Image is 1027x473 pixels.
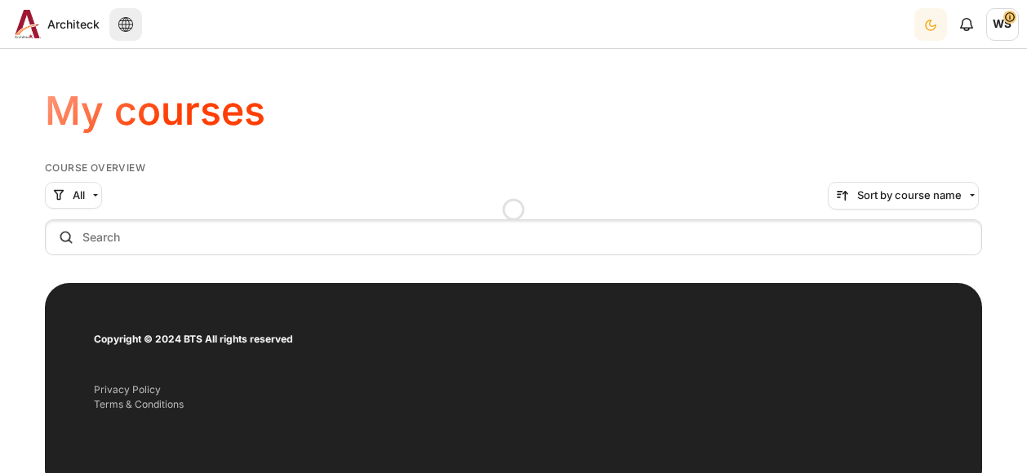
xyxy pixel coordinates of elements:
input: Search [45,219,982,255]
strong: Copyright © 2024 BTS All rights reserved [94,333,293,345]
button: Sorting drop-down menu [828,182,979,210]
span: All [73,188,85,204]
span: WS [986,8,1019,41]
div: Dark Mode [916,7,945,41]
button: Languages [109,8,142,41]
img: Architeck [15,10,41,38]
a: Privacy Policy [94,383,161,396]
a: User menu [986,8,1019,41]
button: Light Mode Dark Mode [914,8,947,41]
a: Terms & Conditions [94,398,184,410]
span: Architeck [47,15,100,33]
h1: My courses [45,86,265,136]
span: Sort by course name [857,188,962,204]
div: Course overview controls [45,182,982,259]
h5: Course overview [45,161,982,175]
a: Architeck Architeck [8,10,100,38]
button: Grouping drop-down menu [45,182,102,210]
div: Show notification window with no new notifications [950,8,983,41]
